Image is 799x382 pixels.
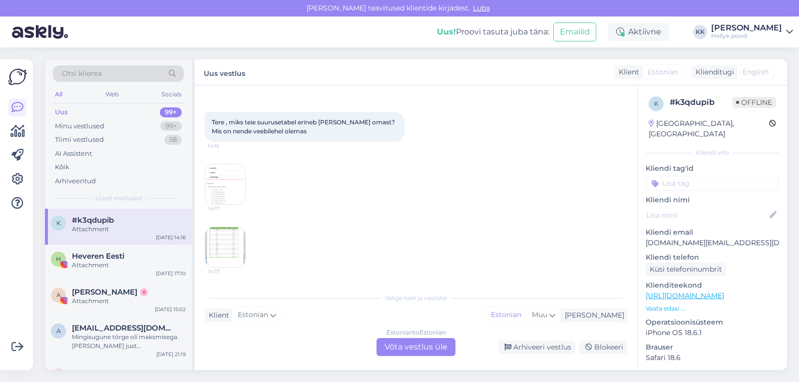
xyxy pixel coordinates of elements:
img: Askly Logo [8,67,27,86]
p: Operatsioonisüsteem [646,317,779,328]
div: Klient [615,67,639,77]
div: Socials [159,88,184,101]
a: [URL][DOMAIN_NAME] [646,291,724,300]
b: Uus! [437,27,456,36]
div: [DATE] 17:10 [156,270,186,277]
span: Luba [470,3,493,12]
span: #k3qdupib [72,216,114,225]
div: 58 [164,135,182,145]
div: [PERSON_NAME] [561,310,624,321]
div: Valige keel ja vastake [205,294,627,303]
div: 99+ [160,121,182,131]
p: Kliendi tag'id [646,163,779,174]
div: All [53,88,64,101]
label: Uus vestlus [204,65,245,79]
span: Otsi kliente [62,68,102,79]
p: iPhone OS 18.6.1 [646,328,779,338]
div: Hellyk pood [711,32,782,40]
span: 14:17 [208,268,246,275]
div: Estonian [486,308,526,323]
div: AI Assistent [55,149,92,159]
span: 14:17 [208,205,246,212]
p: [DOMAIN_NAME][EMAIL_ADDRESS][DOMAIN_NAME] [646,238,779,248]
span: A [56,291,61,299]
div: Blokeeri [579,341,627,354]
p: Kliendi telefon [646,252,779,263]
div: Attachment [72,225,186,234]
span: Tere , miks teie suurusetabel erineb [PERSON_NAME] omast? Mis on nende veebilehel olemas [212,118,397,135]
div: Tiimi vestlused [55,135,104,145]
input: Lisa tag [646,176,779,191]
span: k [56,219,61,227]
p: Kliendi email [646,227,779,238]
button: Emailid [553,22,596,41]
div: [DATE] 15:02 [155,306,186,313]
span: k [654,100,659,107]
div: Arhiveeritud [55,176,96,186]
span: Estonian [238,310,268,321]
div: Attachment [72,261,186,270]
span: annamariataidla@gmail.com [72,324,176,333]
img: Attachment [205,227,245,267]
input: Lisa nimi [646,210,768,221]
img: Attachment [205,164,245,204]
span: a [56,327,61,335]
p: Klienditeekond [646,280,779,291]
div: Attachment [72,297,186,306]
span: Estonian [648,67,678,77]
div: Web [103,88,121,101]
p: Vaata edasi ... [646,304,779,313]
a: [PERSON_NAME]Hellyk pood [711,24,793,40]
div: Küsi telefoninumbrit [646,263,726,276]
p: Safari 18.6 [646,353,779,363]
div: 99+ [160,107,182,117]
span: English [743,67,769,77]
span: 14:16 [208,142,245,150]
div: Minu vestlused [55,121,104,131]
div: Proovi tasuta juba täna: [437,26,549,38]
div: Uus [55,107,68,117]
div: [GEOGRAPHIC_DATA], [GEOGRAPHIC_DATA] [649,118,769,139]
div: [DATE] 21:19 [156,351,186,358]
div: # k3qdupib [670,96,732,108]
span: H [56,255,61,263]
div: [PERSON_NAME] [711,24,782,32]
p: Brauser [646,342,779,353]
div: Kõik [55,162,69,172]
span: Jane Sõna [72,369,137,378]
div: Klienditugi [692,67,734,77]
div: Mingisugune tõrge oli maksmisega. [PERSON_NAME] just [PERSON_NAME] teavitus, et makse läks kenast... [72,333,186,351]
span: Muu [532,310,547,319]
span: Heveren Eesti [72,252,124,261]
span: Offline [732,97,776,108]
div: [DATE] 14:16 [156,234,186,241]
div: Kliendi info [646,148,779,157]
div: Klient [205,310,229,321]
div: Arhiveeri vestlus [498,341,575,354]
span: Andra 🌸 [72,288,149,297]
div: Estonian to Estonian [387,328,446,337]
div: Aktiivne [608,23,669,41]
p: Kliendi nimi [646,195,779,205]
div: KK [693,25,707,39]
div: Võta vestlus üle [377,338,455,356]
span: Uued vestlused [95,194,142,203]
